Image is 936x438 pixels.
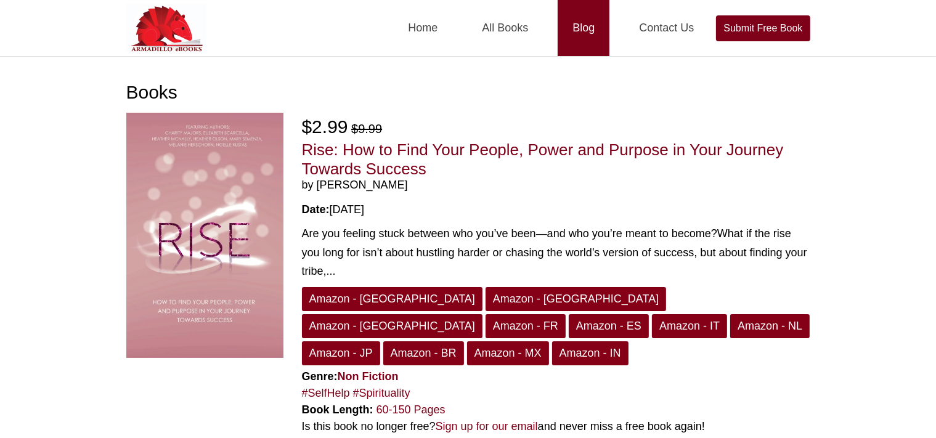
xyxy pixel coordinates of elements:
a: Amazon - IT [652,314,727,338]
div: Is this book no longer free? and never miss a free book again! [302,418,810,435]
a: Non Fiction [338,370,399,383]
a: Amazon - IN [552,341,629,365]
strong: Genre: [302,370,399,383]
img: Armadilloebooks [126,4,206,53]
strong: Book Length: [302,404,373,416]
a: Amazon - BR [383,341,464,365]
a: #Spirituality [353,387,410,399]
a: 60-150 Pages [376,404,446,416]
a: Amazon - [GEOGRAPHIC_DATA] [302,287,482,311]
span: $2.99 [302,116,348,137]
a: Sign up for our email [436,420,538,432]
a: Amazon - MX [467,341,549,365]
del: $9.99 [351,122,382,136]
a: Submit Free Book [716,15,810,41]
span: by [PERSON_NAME] [302,179,810,192]
h1: Books [126,81,810,103]
a: #SelfHelp [302,387,350,399]
img: Rise: How to Find Your People, Power and Purpose in Your Journey Towards Success [126,113,283,358]
a: Rise: How to Find Your People, Power and Purpose in Your Journey Towards Success [302,140,784,178]
div: Are you feeling stuck between who you’ve been—and who you’re meant to become?What if the rise you... [302,224,810,281]
a: Amazon - [GEOGRAPHIC_DATA] [302,314,482,338]
a: Amazon - [GEOGRAPHIC_DATA] [486,287,666,311]
a: Amazon - ES [569,314,649,338]
a: Amazon - JP [302,341,380,365]
div: [DATE] [302,201,810,218]
a: Amazon - FR [486,314,566,338]
strong: Date: [302,203,330,216]
a: Amazon - NL [730,314,810,338]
